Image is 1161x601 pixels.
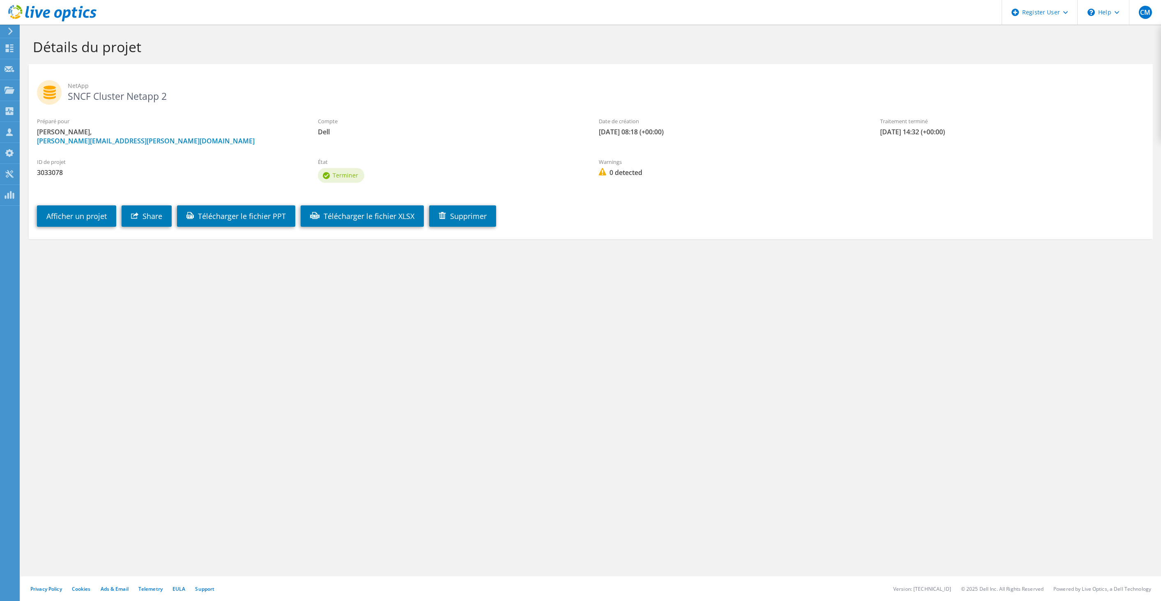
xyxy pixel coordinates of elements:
a: [PERSON_NAME][EMAIL_ADDRESS][PERSON_NAME][DOMAIN_NAME] [37,136,255,145]
li: Powered by Live Optics, a Dell Technology [1053,585,1151,592]
span: 0 detected [599,168,863,177]
li: Version: [TECHNICAL_ID] [893,585,951,592]
a: Telemetry [138,585,163,592]
a: EULA [172,585,185,592]
label: ID de projet [37,158,301,166]
span: Terminer [333,171,358,179]
span: NetApp [68,81,1145,90]
a: Afficher un projet [37,205,116,227]
span: 3033078 [37,168,301,177]
a: Télécharger le fichier PPT [177,205,295,227]
label: Warnings [599,158,863,166]
h2: SNCF Cluster Netapp 2 [37,80,1145,101]
label: Traitement terminé [880,117,1145,125]
span: [PERSON_NAME], [37,127,301,145]
a: Share [122,205,172,227]
label: État [318,158,582,166]
a: Privacy Policy [30,585,62,592]
span: [DATE] 14:32 (+00:00) [880,127,1145,136]
h1: Détails du projet [33,38,1145,55]
svg: \n [1087,9,1095,16]
span: Dell [318,127,582,136]
a: Supprimer [429,205,496,227]
label: Date de création [599,117,863,125]
span: CM [1139,6,1152,19]
label: Préparé pour [37,117,301,125]
a: Télécharger le fichier XLSX [301,205,424,227]
li: © 2025 Dell Inc. All Rights Reserved [961,585,1044,592]
span: [DATE] 08:18 (+00:00) [599,127,863,136]
label: Compte [318,117,582,125]
a: Cookies [72,585,91,592]
a: Support [195,585,214,592]
a: Ads & Email [101,585,129,592]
